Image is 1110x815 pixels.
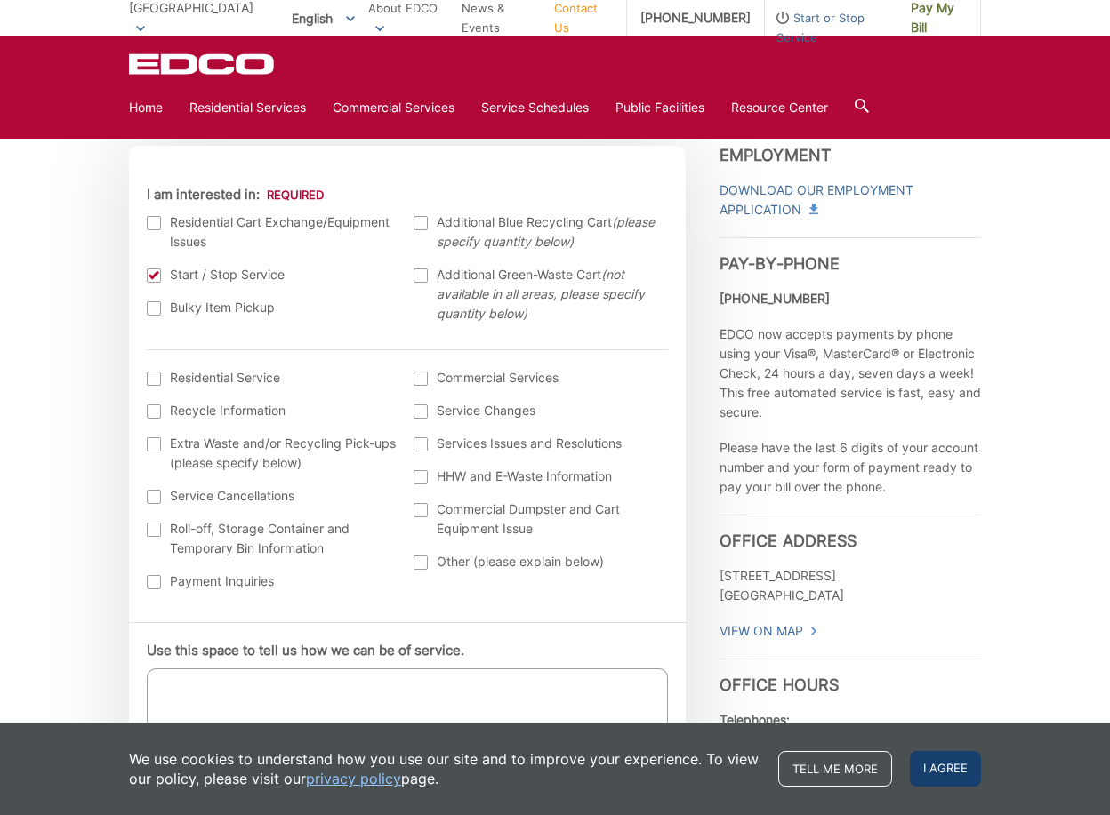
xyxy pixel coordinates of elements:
[414,499,664,539] label: Commercial Dumpster and Cart Equipment Issue
[778,751,892,787] a: Tell me more
[147,368,397,388] label: Residential Service
[414,552,664,571] label: Other (please explain below)
[437,212,664,252] span: Additional Blue Recycling Cart
[720,566,981,605] p: [STREET_ADDRESS] [GEOGRAPHIC_DATA]
[129,749,760,788] p: We use cookies to understand how you use our site and to improve your experience. To view our pol...
[437,267,645,321] em: (not available in all areas, please specify quantity below)
[147,434,397,473] label: Extra Waste and/or Recycling Pick-ups (please specify below)
[720,180,981,220] a: Download Our Employment Application
[720,146,981,165] h3: Employment
[147,486,397,506] label: Service Cancellations
[720,710,981,769] p: [DATE] – [DATE], 7:30 a.m. – 5:30 p.m. [DATE] 8 a.m. – 12 p.m.
[481,98,589,117] a: Service Schedules
[731,98,828,117] a: Resource Center
[147,643,464,659] label: Use this space to tell us how we can be of service.
[720,291,830,306] strong: [PHONE_NUMBER]
[129,98,163,117] a: Home
[147,519,397,558] label: Roll-off, Storage Container and Temporary Bin Information
[414,368,664,388] label: Commercial Services
[333,98,454,117] a: Commercial Services
[129,53,277,75] a: EDCD logo. Return to the homepage.
[720,621,818,641] a: View On Map
[414,401,664,420] label: Service Changes
[147,265,397,284] label: Start / Stop Service
[414,434,664,453] label: Services Issues and Resolutions
[189,98,306,117] a: Residential Services
[720,515,981,551] h3: Office Address
[147,401,397,420] label: Recycle Information
[720,324,981,422] p: EDCO now accepts payments by phone using your Visa®, MasterCard® or Electronic Check, 24 hours a ...
[147,571,397,591] label: Payment Inquiries
[720,237,981,274] h3: Pay-by-Phone
[278,4,368,33] span: English
[147,298,397,317] label: Bulky Item Pickup
[615,98,704,117] a: Public Facilities
[720,438,981,497] p: Please have the last 6 digits of your account number and your form of payment ready to pay your b...
[147,187,324,203] label: I am interested in:
[437,265,664,324] span: Additional Green-Waste Cart
[306,769,401,788] a: privacy policy
[720,712,790,727] b: Telephones:
[147,212,397,252] label: Residential Cart Exchange/Equipment Issues
[414,467,664,486] label: HHW and E-Waste Information
[910,751,981,787] span: I agree
[720,659,981,695] h3: Office Hours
